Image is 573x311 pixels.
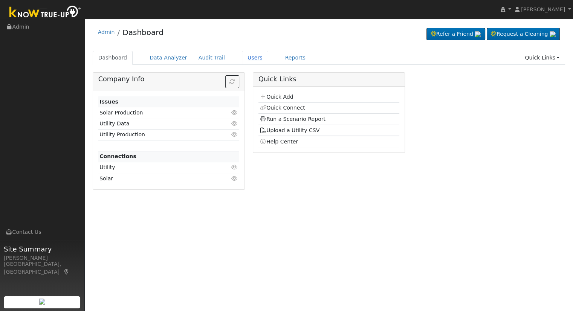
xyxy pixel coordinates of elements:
td: Utility Data [98,118,217,129]
img: retrieve [39,299,45,305]
a: Quick Links [519,51,565,65]
strong: Issues [99,99,118,105]
a: Run a Scenario Report [260,116,325,122]
td: Utility Production [98,129,217,140]
a: Upload a Utility CSV [260,127,319,133]
a: Request a Cleaning [487,28,560,41]
i: Click to view [231,176,238,181]
a: Users [242,51,268,65]
span: [PERSON_NAME] [521,6,565,12]
i: Click to view [231,110,238,115]
a: Reports [280,51,311,65]
img: retrieve [550,31,556,37]
i: Click to view [231,165,238,170]
h5: Quick Links [258,75,399,83]
i: Click to view [231,121,238,126]
a: Dashboard [93,51,133,65]
span: Site Summary [4,244,81,254]
a: Help Center [260,139,298,145]
a: Refer a Friend [426,28,485,41]
td: Solar [98,173,217,184]
strong: Connections [99,153,136,159]
a: Audit Trail [193,51,231,65]
a: Map [63,269,70,275]
a: Data Analyzer [144,51,193,65]
img: retrieve [475,31,481,37]
div: [GEOGRAPHIC_DATA], [GEOGRAPHIC_DATA] [4,260,81,276]
img: Know True-Up [6,4,85,21]
a: Dashboard [122,28,163,37]
a: Quick Connect [260,105,305,111]
td: Solar Production [98,107,217,118]
a: Admin [98,29,115,35]
i: Click to view [231,132,238,137]
a: Quick Add [260,94,293,100]
h5: Company Info [98,75,239,83]
div: [PERSON_NAME] [4,254,81,262]
td: Utility [98,162,217,173]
